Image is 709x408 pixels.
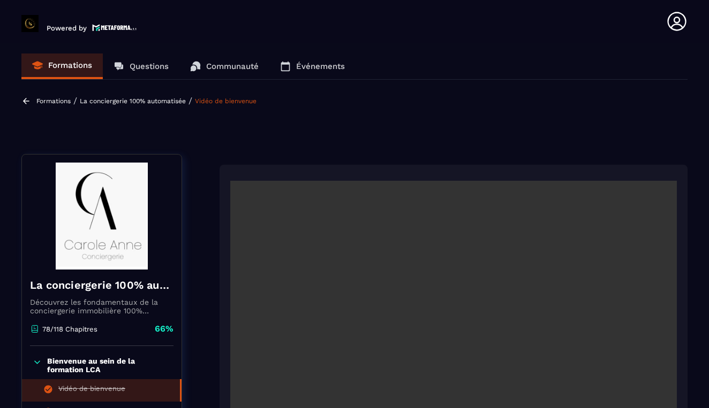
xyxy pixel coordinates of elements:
[36,97,71,105] a: Formations
[48,60,92,70] p: Formations
[92,23,137,32] img: logo
[103,53,179,79] a: Questions
[73,96,77,106] span: /
[179,53,269,79] a: Communauté
[269,53,356,79] a: Événements
[58,384,125,396] div: Vidéo de bienvenue
[30,163,174,270] img: banner
[47,24,87,32] p: Powered by
[47,357,171,374] p: Bienvenue au sein de la formation LCA
[30,278,174,292] h4: La conciergerie 100% automatisée
[188,96,192,106] span: /
[21,15,39,32] img: logo-branding
[30,298,174,315] p: Découvrez les fondamentaux de la conciergerie immobilière 100% automatisée. Cette formation est c...
[155,323,174,335] p: 66%
[130,61,169,71] p: Questions
[296,61,345,71] p: Événements
[80,97,186,105] a: La conciergerie 100% automatisée
[206,61,259,71] p: Communauté
[42,325,97,333] p: 78/118 Chapitres
[195,97,257,105] a: Vidéo de bienvenue
[21,53,103,79] a: Formations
